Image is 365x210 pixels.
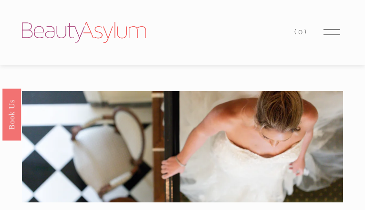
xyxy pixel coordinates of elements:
span: 0 [298,28,304,36]
a: Book Us [2,88,21,140]
span: ) [304,28,308,36]
a: 0 items in cart [294,26,308,39]
img: Beauty Asylum | Bridal Hair &amp; Makeup Charlotte &amp; Atlanta [22,22,146,43]
span: ( [294,28,298,36]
